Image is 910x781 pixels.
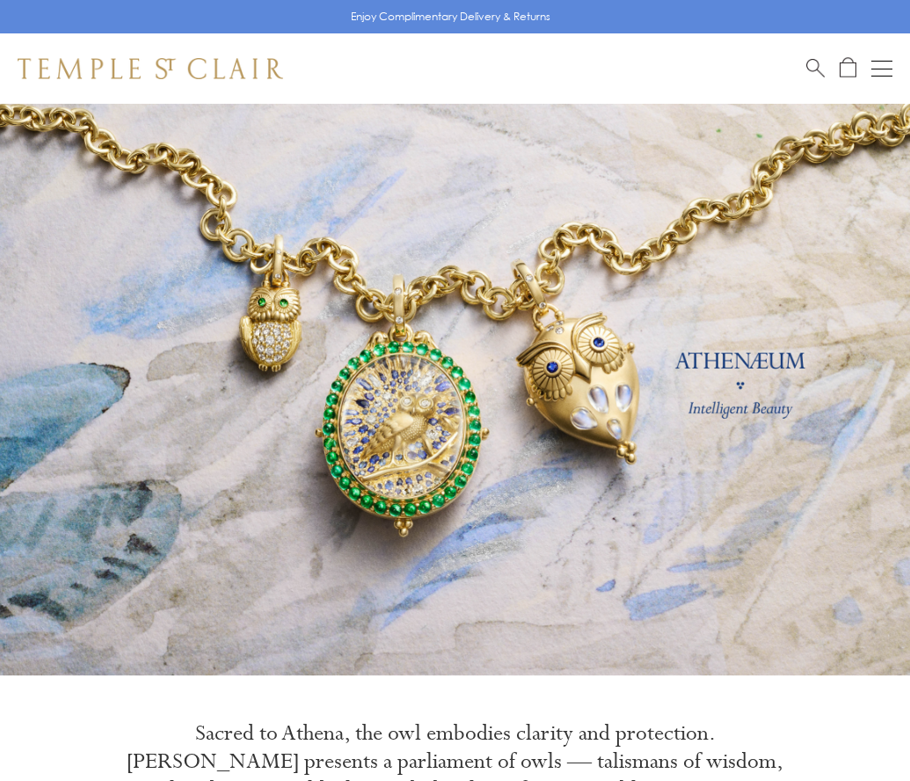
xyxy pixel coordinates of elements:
img: Temple St. Clair [18,58,283,79]
a: Search [806,57,825,79]
a: Open Shopping Bag [840,57,856,79]
p: Enjoy Complimentary Delivery & Returns [351,8,550,26]
button: Open navigation [871,58,892,79]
